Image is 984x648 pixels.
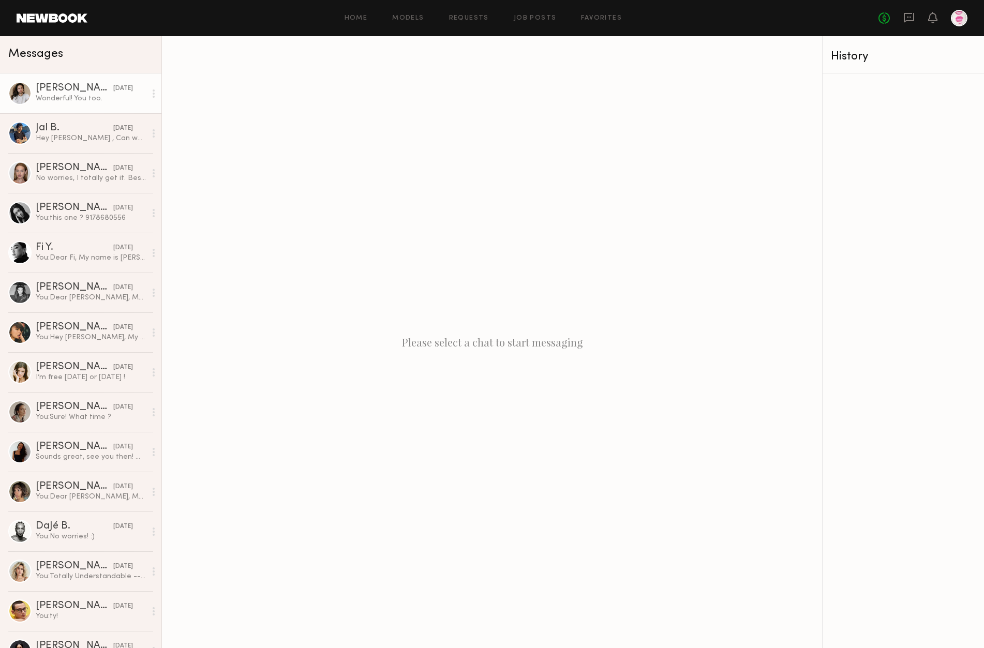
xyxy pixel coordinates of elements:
div: [PERSON_NAME] [36,83,113,94]
div: [PERSON_NAME] [36,561,113,571]
a: Requests [449,15,489,22]
div: Please select a chat to start messaging [162,36,822,648]
span: Messages [8,48,63,60]
div: Sounds great, see you then! My mobile is [PHONE_NUMBER]. Thank you! [PERSON_NAME] [36,452,146,462]
a: Job Posts [514,15,557,22]
div: [PERSON_NAME] [36,442,113,452]
div: [PERSON_NAME] [36,481,113,492]
a: Models [392,15,424,22]
div: You: ty! [36,611,146,621]
div: Wonderful! You too. [36,94,146,103]
div: You: Sure! What time ? [36,412,146,422]
div: [PERSON_NAME] [36,322,113,333]
div: [DATE] [113,562,133,571]
div: You: this one ? 9178680556 [36,213,146,223]
div: [PERSON_NAME] [36,601,113,611]
div: Jal B. [36,123,113,133]
div: History [831,51,976,63]
a: Favorites [581,15,622,22]
div: [DATE] [113,601,133,611]
div: [DATE] [113,203,133,213]
div: You: Dear Fi, My name is [PERSON_NAME] @gabriellerevere. I am a fashion / beauty photographer in ... [36,253,146,263]
div: DaJé B. [36,521,113,532]
div: [DATE] [113,402,133,412]
div: [DATE] [113,482,133,492]
div: You: Dear [PERSON_NAME], My name is [PERSON_NAME] @gabriellerevere. I am a fashion / beauty photo... [36,293,146,303]
div: [PERSON_NAME] [36,362,113,372]
div: Fi Y. [36,243,113,253]
div: [DATE] [113,163,133,173]
div: [DATE] [113,522,133,532]
div: [PERSON_NAME] [36,402,113,412]
div: [DATE] [113,283,133,293]
div: You: Totally Understandable -- I am on the Upper east side on [GEOGRAPHIC_DATA]. The 6 train to E... [36,571,146,581]
div: You: Hey [PERSON_NAME], My name is [PERSON_NAME] @gabriellerevere. I am a fashion / beauty photog... [36,333,146,342]
div: I’m free [DATE] or [DATE] ! [36,372,146,382]
div: You: Dear [PERSON_NAME], My name is [PERSON_NAME] @gabriellerevere. I am a fashion / beauty photo... [36,492,146,502]
div: No worries, I totally get it. Best of luck on this project! [36,173,146,183]
div: You: No worries! :) [36,532,146,541]
div: [DATE] [113,323,133,333]
div: [DATE] [113,124,133,133]
div: [DATE] [113,84,133,94]
a: Home [345,15,368,22]
div: [DATE] [113,243,133,253]
div: [PERSON_NAME] [36,203,113,213]
div: [DATE] [113,363,133,372]
div: Hey [PERSON_NAME] , Can we push it to 1:15? I am almost home [36,133,146,143]
div: [PERSON_NAME] [36,282,113,293]
div: [PERSON_NAME] [36,163,113,173]
div: [DATE] [113,442,133,452]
